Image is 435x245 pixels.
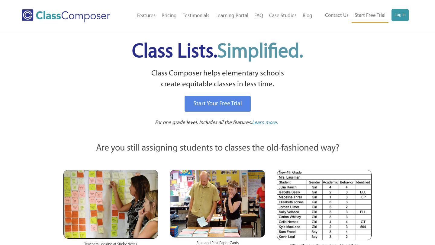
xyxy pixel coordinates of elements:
[193,101,242,107] span: Start Your Free Trial
[185,96,251,112] a: Start Your Free Trial
[155,120,252,125] span: For one grade level. Includes all the features.
[212,9,251,23] a: Learning Portal
[22,9,110,22] img: Class Composer
[266,9,300,23] a: Case Studies
[391,9,409,21] a: Log In
[170,170,265,237] img: Blue and Pink Paper Cards
[322,9,352,22] a: Contact Us
[124,9,315,23] nav: Header Menu
[217,42,303,62] span: Simplified.
[63,142,372,155] p: Are you still assigning students to classes the old-fashioned way?
[300,9,315,23] a: Blog
[134,9,159,23] a: Features
[252,119,278,127] a: Learn more.
[159,9,180,23] a: Pricing
[252,120,278,125] span: Learn more.
[277,170,372,240] img: Spreadsheets
[352,9,388,23] a: Start Free Trial
[251,9,266,23] a: FAQ
[63,68,372,90] p: Class Composer helps elementary schools create equitable classes in less time.
[63,170,158,239] img: Teachers Looking at Sticky Notes
[132,42,303,62] span: Class Lists.
[315,9,409,23] nav: Header Menu
[180,9,212,23] a: Testimonials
